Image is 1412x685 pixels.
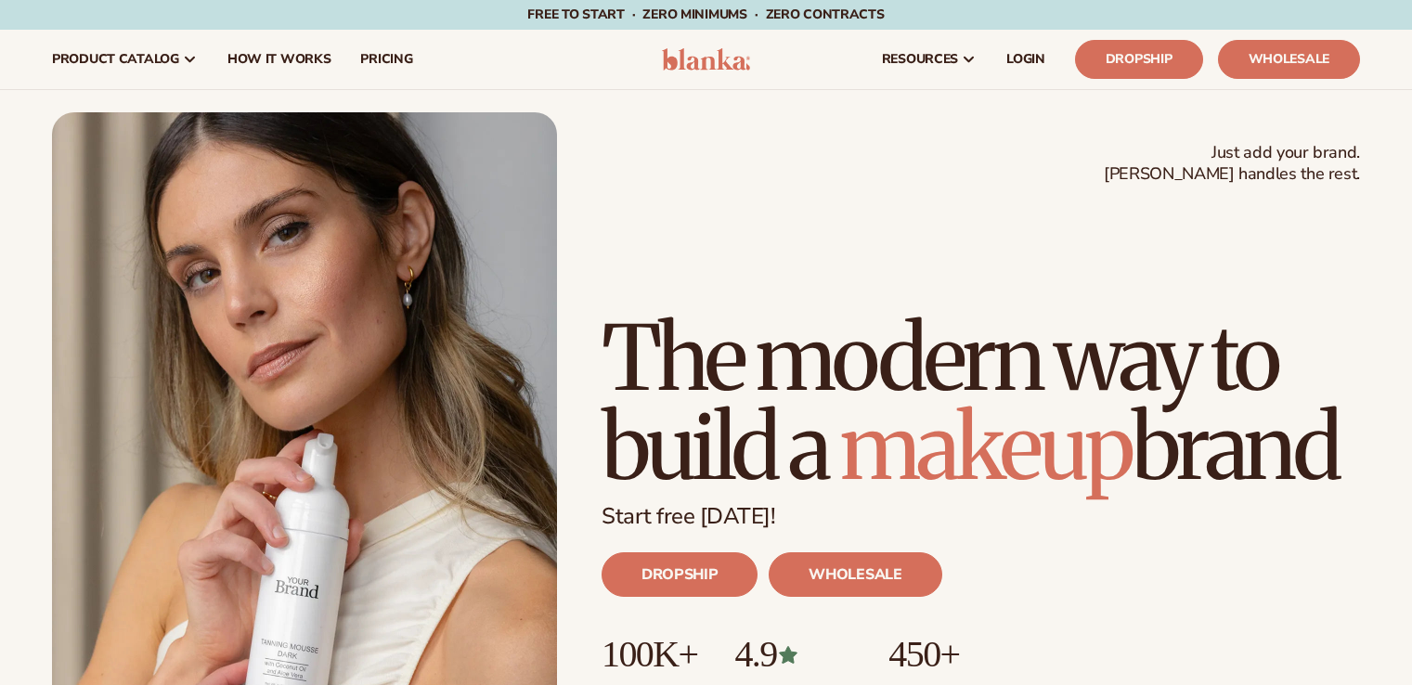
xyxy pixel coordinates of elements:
span: LOGIN [1006,52,1045,67]
h1: The modern way to build a brand [602,314,1360,492]
a: How It Works [213,30,346,89]
span: Free to start · ZERO minimums · ZERO contracts [527,6,884,23]
a: Wholesale [1218,40,1360,79]
a: WHOLESALE [769,552,941,597]
span: pricing [360,52,412,67]
a: LOGIN [991,30,1060,89]
a: product catalog [37,30,213,89]
a: DROPSHIP [602,552,758,597]
p: 100K+ [602,634,697,675]
a: Dropship [1075,40,1203,79]
span: product catalog [52,52,179,67]
span: Just add your brand. [PERSON_NAME] handles the rest. [1104,142,1360,186]
span: resources [882,52,958,67]
a: resources [867,30,991,89]
p: 450+ [888,634,1029,675]
img: logo [662,48,750,71]
a: pricing [345,30,427,89]
span: How It Works [227,52,331,67]
p: 4.9 [734,634,851,675]
p: Start free [DATE]! [602,503,1360,530]
span: makeup [840,392,1132,503]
